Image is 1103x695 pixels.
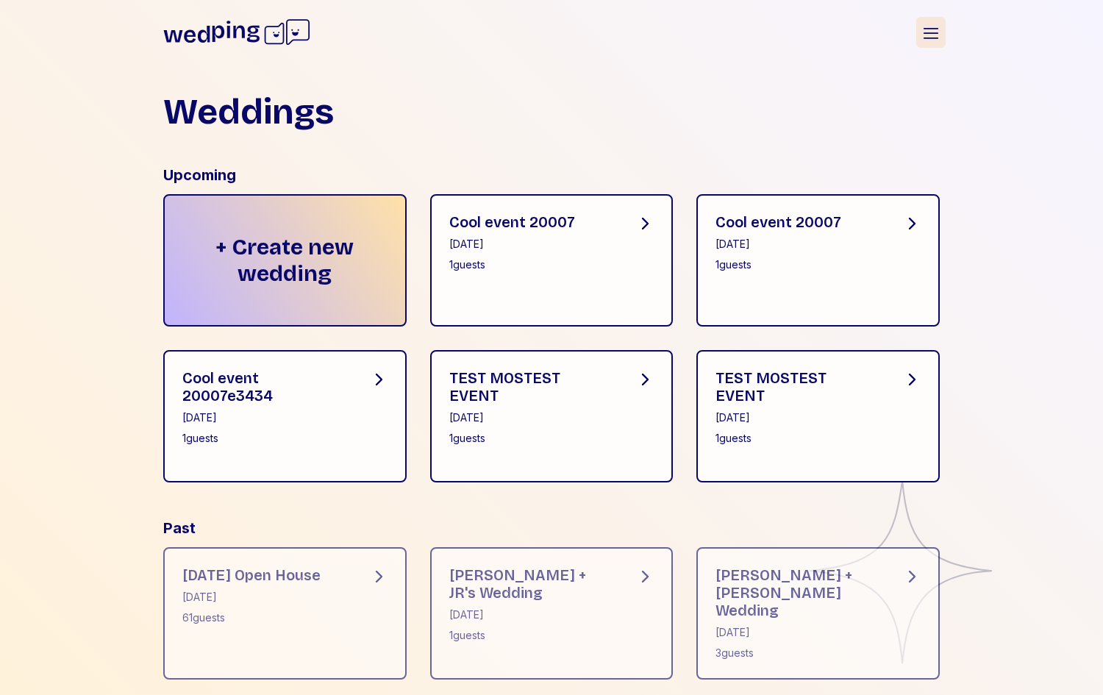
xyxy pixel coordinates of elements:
div: [DATE] [449,237,575,252]
div: 1 guests [449,628,613,643]
div: [PERSON_NAME] + JR's Wedding [449,566,613,602]
div: 1 guests [715,257,841,272]
div: Past [163,518,940,538]
div: [DATE] [715,237,841,252]
div: 1 guests [449,257,575,272]
div: + Create new wedding [163,194,407,327]
h1: Weddings [163,94,334,129]
div: [DATE] [182,590,321,605]
div: 3 guests [715,646,879,660]
div: TEST MOSTEST EVENT [715,369,879,404]
div: 1 guests [715,431,879,446]
div: TEST MOSTEST EVENT [449,369,613,404]
div: [DATE] [182,410,346,425]
div: Cool event 20007e3434 [182,369,346,404]
div: 1 guests [182,431,346,446]
div: Upcoming [163,165,940,185]
div: 1 guests [449,431,613,446]
div: [DATE] [715,625,879,640]
div: [DATE] [449,410,613,425]
div: Cool event 20007 [449,213,575,231]
div: 61 guests [182,610,321,625]
div: [DATE] [449,607,613,622]
div: Cool event 20007 [715,213,841,231]
div: [PERSON_NAME] + [PERSON_NAME] Wedding [715,566,879,619]
div: [DATE] [715,410,879,425]
div: [DATE] Open House [182,566,321,584]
